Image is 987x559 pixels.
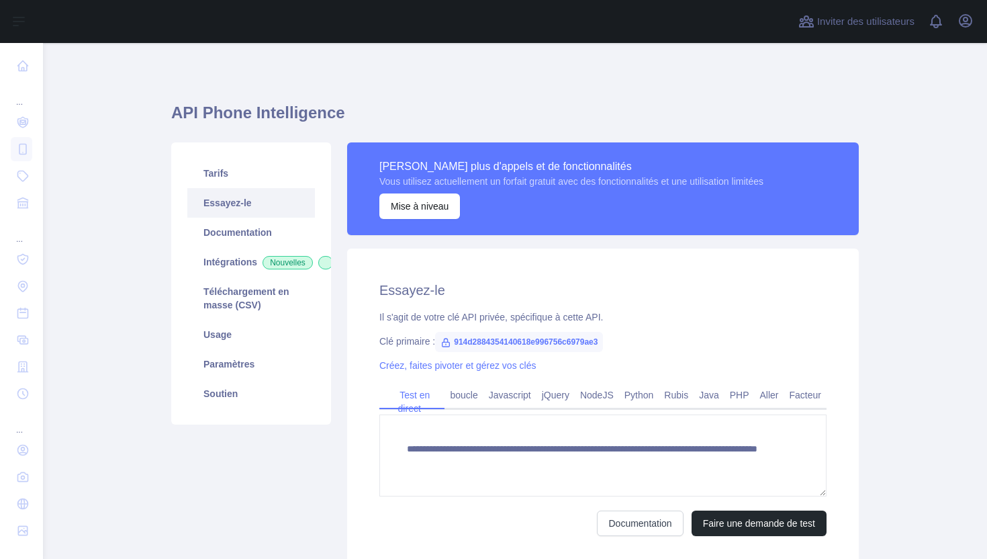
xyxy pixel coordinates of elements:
font: Clé primaire : [379,336,435,347]
font: Test en direct [398,390,430,414]
a: Créez, faites pivoter et gérez vos clés [379,360,536,371]
font: boucle [450,390,477,400]
font: Documentation [608,518,671,529]
font: Javascript [489,390,531,400]
font: Facteur [790,390,821,400]
a: IntégrationsNouvelles [187,247,315,277]
font: jQuery [542,390,569,400]
font: Téléchargement en masse (CSV) [203,286,289,310]
a: Paramètres [187,349,315,379]
a: Tarifs [187,159,315,188]
a: Essayez-le [187,188,315,218]
a: Usage [187,320,315,349]
font: 914d2884354140618e996756c6979ae3 [454,337,598,347]
font: Python [624,390,654,400]
font: Faire une demande de test [703,518,815,529]
a: Documentation [597,511,683,536]
font: Paramètres [203,359,254,370]
font: Inviter des utilisateurs [817,15,914,27]
font: Mise à niveau [391,201,449,212]
button: Mise à niveau [379,193,460,219]
font: Essayez-le [379,283,445,298]
font: Documentation [203,227,272,238]
font: ... [16,97,23,107]
font: NodeJS [580,390,614,400]
font: ... [16,425,23,435]
font: Vous utilisez actuellement un forfait gratuit avec des fonctionnalités et une utilisation limitées [379,176,763,187]
font: ... [16,234,23,244]
font: Java [699,390,719,400]
font: Usage [203,329,232,340]
font: Aller [760,390,779,400]
a: Soutien [187,379,315,408]
font: Tarifs [203,168,228,179]
a: Documentation [187,218,315,247]
font: PHP [730,390,749,400]
font: Intégrations [203,257,257,267]
button: Inviter des utilisateurs [796,11,917,32]
font: Soutien [203,388,238,399]
a: Téléchargement en masse (CSV) [187,277,315,320]
font: Rubis [664,390,688,400]
font: Essayez-le [203,198,252,208]
font: [PERSON_NAME] plus d'appels et de fonctionnalités [379,161,632,172]
button: Faire une demande de test [692,511,827,536]
font: Il s'agit de votre clé API privée, spécifique à cette API. [379,312,603,322]
font: Nouvelles [270,258,305,267]
font: API Phone Intelligence [171,103,345,122]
